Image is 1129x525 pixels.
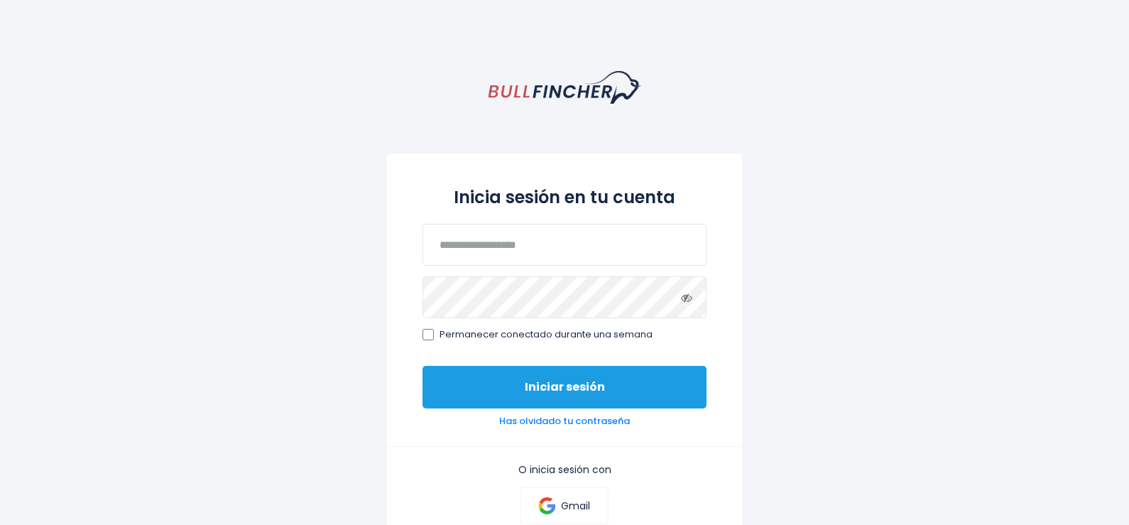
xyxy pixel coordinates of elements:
[499,416,630,428] a: Has olvidado tu contraseña
[525,379,605,395] font: Iniciar sesión
[422,329,434,340] input: Permanecer conectado durante una semana
[440,328,653,341] font: Permanecer conectado durante una semana
[454,185,675,209] font: Inicia sesión en tu cuenta
[520,487,608,524] a: Gmail
[499,414,630,428] font: Has olvidado tu contraseña
[518,462,611,477] font: O inicia sesión con
[561,499,590,513] font: Gmail
[422,366,707,408] button: Iniciar sesión
[489,71,641,104] a: página principal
